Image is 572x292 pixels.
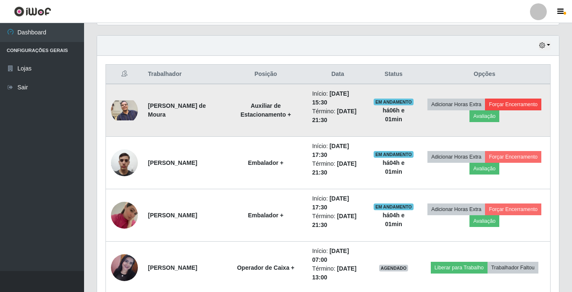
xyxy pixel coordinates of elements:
[312,194,364,212] li: Início:
[312,247,364,264] li: Início:
[488,262,538,274] button: Trabalhador Faltou
[14,6,51,17] img: CoreUI Logo
[111,145,138,180] img: 1699551411830.jpeg
[382,159,404,175] strong: há 04 h e 01 min
[374,99,414,105] span: EM ANDAMENTO
[307,65,369,84] th: Data
[469,110,499,122] button: Avaliação
[312,89,364,107] li: Início:
[374,151,414,158] span: EM ANDAMENTO
[148,212,197,219] strong: [PERSON_NAME]
[111,191,138,239] img: 1741890042510.jpeg
[148,159,197,166] strong: [PERSON_NAME]
[374,203,414,210] span: EM ANDAMENTO
[312,159,364,177] li: Término:
[224,65,307,84] th: Posição
[419,65,550,84] th: Opções
[485,99,541,110] button: Forçar Encerramento
[485,203,541,215] button: Forçar Encerramento
[148,102,206,118] strong: [PERSON_NAME] de Moura
[143,65,224,84] th: Trabalhador
[379,265,409,271] span: AGENDADO
[248,212,283,219] strong: Embalador +
[312,143,349,158] time: [DATE] 17:30
[312,264,364,282] li: Término:
[312,90,349,106] time: [DATE] 15:30
[312,142,364,159] li: Início:
[312,248,349,263] time: [DATE] 07:00
[382,107,404,123] strong: há 06 h e 01 min
[111,100,138,120] img: 1733961547781.jpeg
[111,254,138,281] img: 1752499690681.jpeg
[240,102,291,118] strong: Auxiliar de Estacionamento +
[427,151,485,163] button: Adicionar Horas Extra
[382,212,404,227] strong: há 04 h e 01 min
[469,215,499,227] button: Avaliação
[148,264,197,271] strong: [PERSON_NAME]
[431,262,488,274] button: Liberar para Trabalho
[237,264,295,271] strong: Operador de Caixa +
[368,65,419,84] th: Status
[248,159,283,166] strong: Embalador +
[312,195,349,211] time: [DATE] 17:30
[485,151,541,163] button: Forçar Encerramento
[312,107,364,125] li: Término:
[312,212,364,229] li: Término:
[427,99,485,110] button: Adicionar Horas Extra
[469,163,499,175] button: Avaliação
[427,203,485,215] button: Adicionar Horas Extra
